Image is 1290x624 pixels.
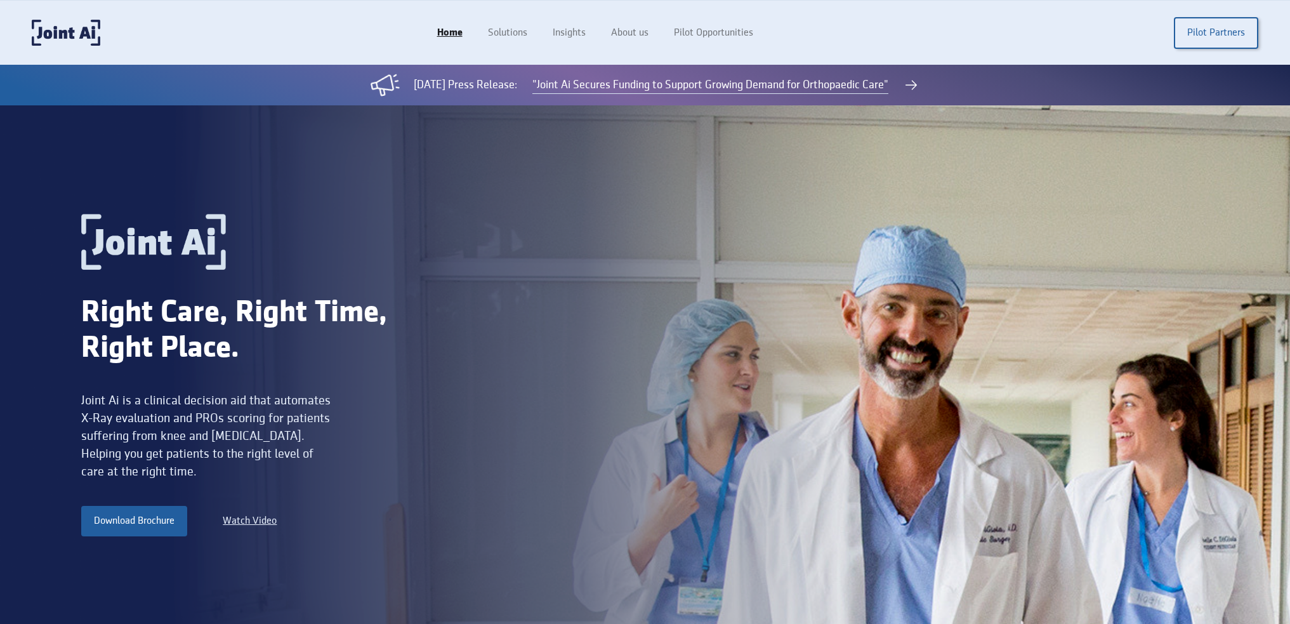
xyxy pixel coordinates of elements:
a: home [32,20,100,46]
div: Right Care, Right Time, Right Place. [81,295,443,366]
div: [DATE] Press Release: [414,77,517,93]
a: Pilot Opportunities [661,21,766,45]
a: Solutions [475,21,540,45]
a: Home [425,21,475,45]
a: Pilot Partners [1174,17,1258,49]
a: Insights [540,21,598,45]
a: Watch Video [223,514,277,529]
a: About us [598,21,661,45]
a: Download Brochure [81,506,187,536]
a: "Joint Ai Secures Funding to Support Growing Demand for Orthopaedic Care" [532,77,888,94]
div: Joint Ai is a clinical decision aid that automates X-Ray evaluation and PROs scoring for patients... [81,392,334,481]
